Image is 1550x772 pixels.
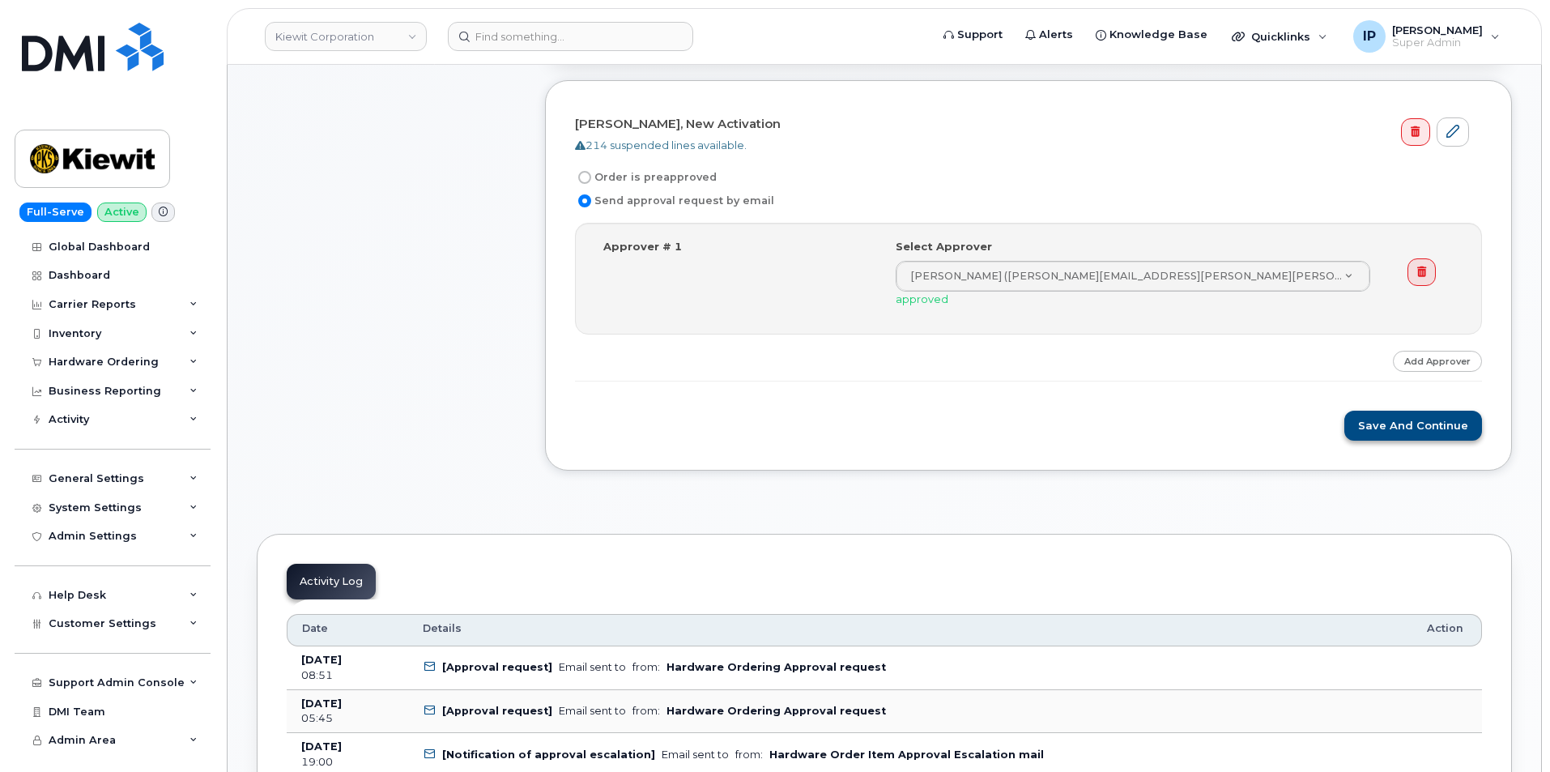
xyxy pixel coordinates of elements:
div: Ione Partin [1342,20,1511,53]
label: Select Approver [896,239,992,254]
span: Super Admin [1392,36,1483,49]
b: [Approval request] [442,661,552,673]
span: Details [423,621,462,636]
a: Kiewit Corporation [265,22,427,51]
div: Email sent to [559,705,626,717]
span: Quicklinks [1251,30,1310,43]
b: [DATE] [301,654,342,666]
span: from: [632,661,660,673]
span: from: [735,749,763,761]
span: Knowledge Base [1109,27,1207,43]
h4: [PERSON_NAME], New Activation [575,117,1469,131]
span: Date [302,621,328,636]
div: Quicklinks [1220,20,1339,53]
span: [PERSON_NAME] ([PERSON_NAME][EMAIL_ADDRESS][PERSON_NAME][PERSON_NAME][DOMAIN_NAME]) [901,269,1344,284]
div: 05:45 [301,711,394,726]
a: Support [932,19,1014,51]
b: Hardware Ordering Approval request [666,661,886,673]
a: Knowledge Base [1084,19,1219,51]
span: IP [1363,27,1376,46]
label: Order is preapproved [575,168,717,187]
button: Save and Continue [1344,411,1482,441]
input: Order is preapproved [578,171,591,184]
a: Alerts [1014,19,1084,51]
b: [Approval request] [442,705,552,717]
div: 08:51 [301,668,394,683]
span: from: [632,705,660,717]
span: approved [896,292,948,305]
b: Hardware Ordering Approval request [666,705,886,717]
b: [Notification of approval escalation] [442,749,655,761]
span: [PERSON_NAME] [1392,23,1483,36]
input: Send approval request by email [578,194,591,207]
a: Add Approver [1393,351,1482,371]
label: Send approval request by email [575,191,774,211]
b: [DATE] [301,697,342,710]
span: Support [957,27,1003,43]
th: Action [1412,614,1482,646]
b: Hardware Order Item Approval Escalation mail [769,749,1044,761]
div: Email sent to [662,749,729,761]
b: [DATE] [301,740,342,753]
label: Approver # 1 [603,239,682,254]
span: Alerts [1039,27,1073,43]
input: Find something... [448,22,693,51]
iframe: Messenger Launcher [1480,702,1538,760]
div: 19:00 [301,755,394,770]
a: [PERSON_NAME] ([PERSON_NAME][EMAIL_ADDRESS][PERSON_NAME][PERSON_NAME][DOMAIN_NAME]) [896,262,1369,291]
div: Email sent to [559,661,626,673]
div: 214 suspended lines available. [575,138,1469,153]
